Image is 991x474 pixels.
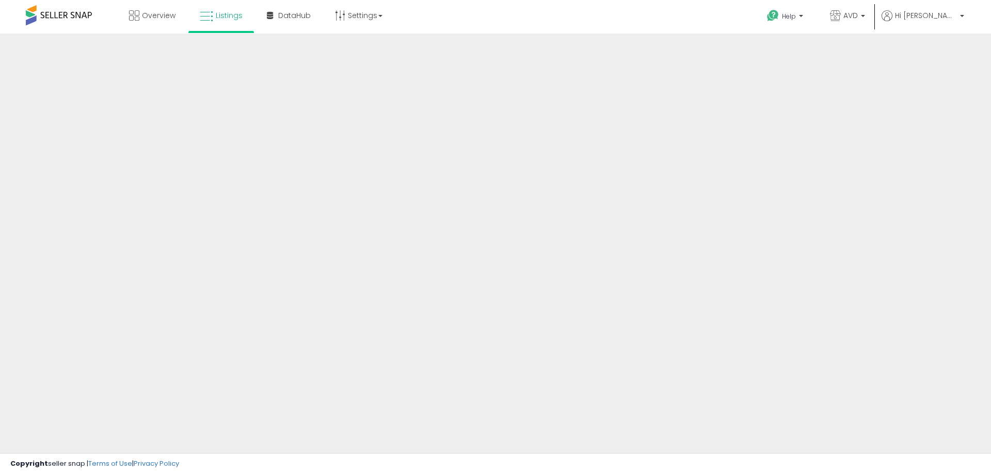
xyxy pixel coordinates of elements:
a: Terms of Use [88,459,132,468]
div: seller snap | | [10,459,179,469]
span: Listings [216,10,243,21]
a: Hi [PERSON_NAME] [882,10,964,34]
span: Hi [PERSON_NAME] [895,10,957,21]
span: DataHub [278,10,311,21]
span: Help [782,12,796,21]
strong: Copyright [10,459,48,468]
span: AVD [843,10,858,21]
a: Help [759,2,813,34]
span: Overview [142,10,175,21]
a: Privacy Policy [134,459,179,468]
i: Get Help [766,9,779,22]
